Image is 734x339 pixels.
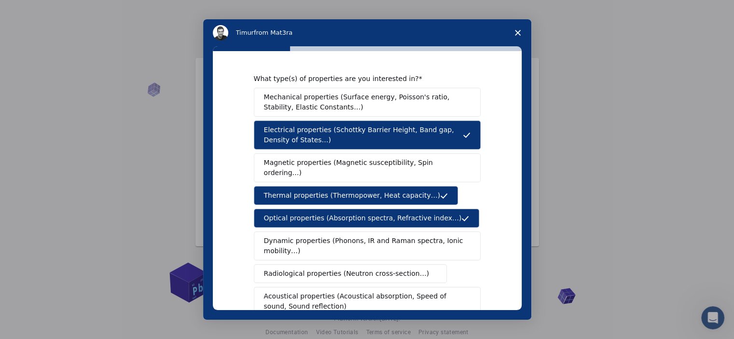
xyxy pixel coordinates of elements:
[19,7,54,15] span: Support
[254,153,481,182] button: Magnetic properties (Magnetic susceptibility, Spin ordering…)
[264,158,463,178] span: Magnetic properties (Magnetic susceptibility, Spin ordering…)
[254,264,447,283] button: Radiological properties (Neutron cross-section…)
[254,186,458,205] button: Thermal properties (Thermopower, Heat capacity…)
[213,25,228,41] img: Profile image for Timur
[254,209,480,228] button: Optical properties (Absorption spectra, Refractive index…)
[504,19,531,46] span: Close survey
[254,29,292,36] span: from Mat3ra
[264,92,465,112] span: Mechanical properties (Surface energy, Poisson's ratio, Stability, Elastic Constants…)
[264,269,429,279] span: Radiological properties (Neutron cross-section…)
[236,29,254,36] span: Timur
[264,291,465,312] span: Acoustical properties (Acoustical absorption, Speed of sound, Sound reflection)
[254,88,481,117] button: Mechanical properties (Surface energy, Poisson's ratio, Stability, Elastic Constants…)
[264,190,441,201] span: Thermal properties (Thermopower, Heat capacity…)
[254,74,466,83] div: What type(s) of properties are you interested in?
[264,125,463,145] span: Electrical properties (Schottky Barrier Height, Band gap, Density of States…)
[254,231,481,260] button: Dynamic properties (Phonons, IR and Raman spectra, Ionic mobility…)
[254,287,481,316] button: Acoustical properties (Acoustical absorption, Speed of sound, Sound reflection)
[264,213,462,223] span: Optical properties (Absorption spectra, Refractive index…)
[264,236,464,256] span: Dynamic properties (Phonons, IR and Raman spectra, Ionic mobility…)
[254,121,481,149] button: Electrical properties (Schottky Barrier Height, Band gap, Density of States…)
